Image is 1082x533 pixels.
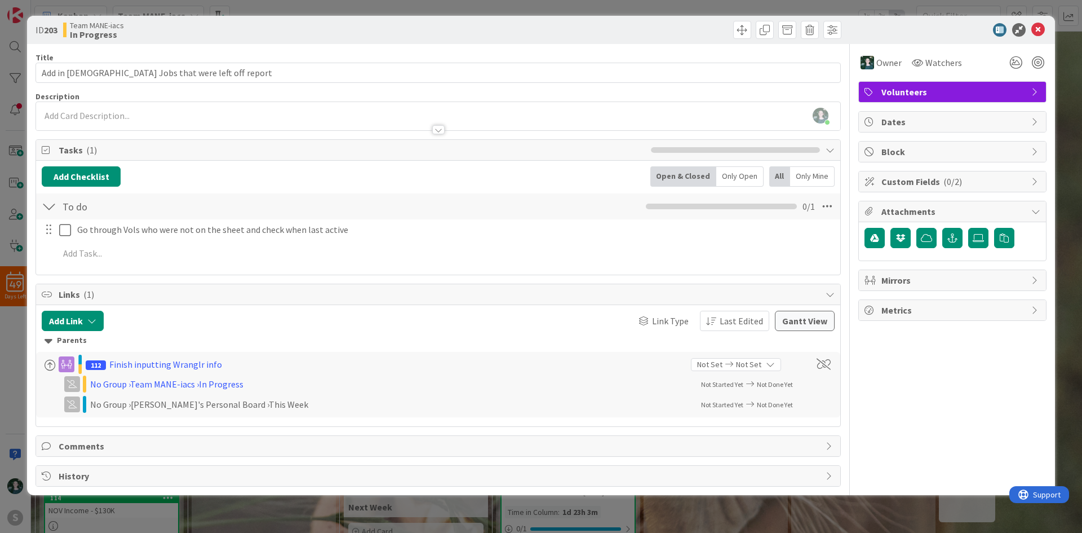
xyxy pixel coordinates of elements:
[876,56,902,69] span: Owner
[109,358,222,371] div: Finish inputting Wranglr info
[36,23,57,37] span: ID
[77,223,832,236] p: Go through Vols who were not on the sheet and check when last active
[943,176,962,187] span: ( 0/2 )
[59,288,820,301] span: Links
[59,196,312,217] input: Add Checklist...
[59,143,645,157] span: Tasks
[59,439,820,453] span: Comments
[775,311,835,331] button: Gantt View
[90,377,383,391] div: No Group › Team MANE-iacs › In Progress
[790,166,835,187] div: Only Mine
[700,311,769,331] button: Last Edited
[736,359,761,371] span: Not Set
[769,166,790,187] div: All
[701,380,743,389] span: Not Started Yet
[757,400,793,409] span: Not Done Yet
[881,303,1026,317] span: Metrics
[716,166,764,187] div: Only Open
[86,360,106,370] span: 112
[701,400,743,409] span: Not Started Yet
[70,21,124,30] span: Team MANE-iacs
[697,359,722,371] span: Not Set
[59,469,820,483] span: History
[881,145,1026,158] span: Block
[42,311,104,331] button: Add Link
[70,30,124,39] b: In Progress
[650,166,716,187] div: Open & Closed
[925,56,962,69] span: Watchers
[861,56,874,69] img: KM
[802,200,815,213] span: 0 / 1
[24,2,51,15] span: Support
[86,144,97,156] span: ( 1 )
[36,52,54,63] label: Title
[881,115,1026,129] span: Dates
[813,108,828,124] img: CcP7TwqliYA12U06j4Mrgd9GqWyTyb3s.jpg
[90,398,383,411] div: No Group › [PERSON_NAME]'s Personal Board › This Week
[36,91,79,102] span: Description
[652,314,689,328] span: Link Type
[757,380,793,389] span: Not Done Yet
[720,314,763,328] span: Last Edited
[881,85,1026,99] span: Volunteers
[42,166,121,187] button: Add Checklist
[83,289,94,300] span: ( 1 )
[881,175,1026,188] span: Custom Fields
[881,274,1026,287] span: Mirrors
[44,24,57,36] b: 203
[36,63,841,83] input: type card name here...
[45,334,832,347] div: Parents
[881,205,1026,218] span: Attachments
